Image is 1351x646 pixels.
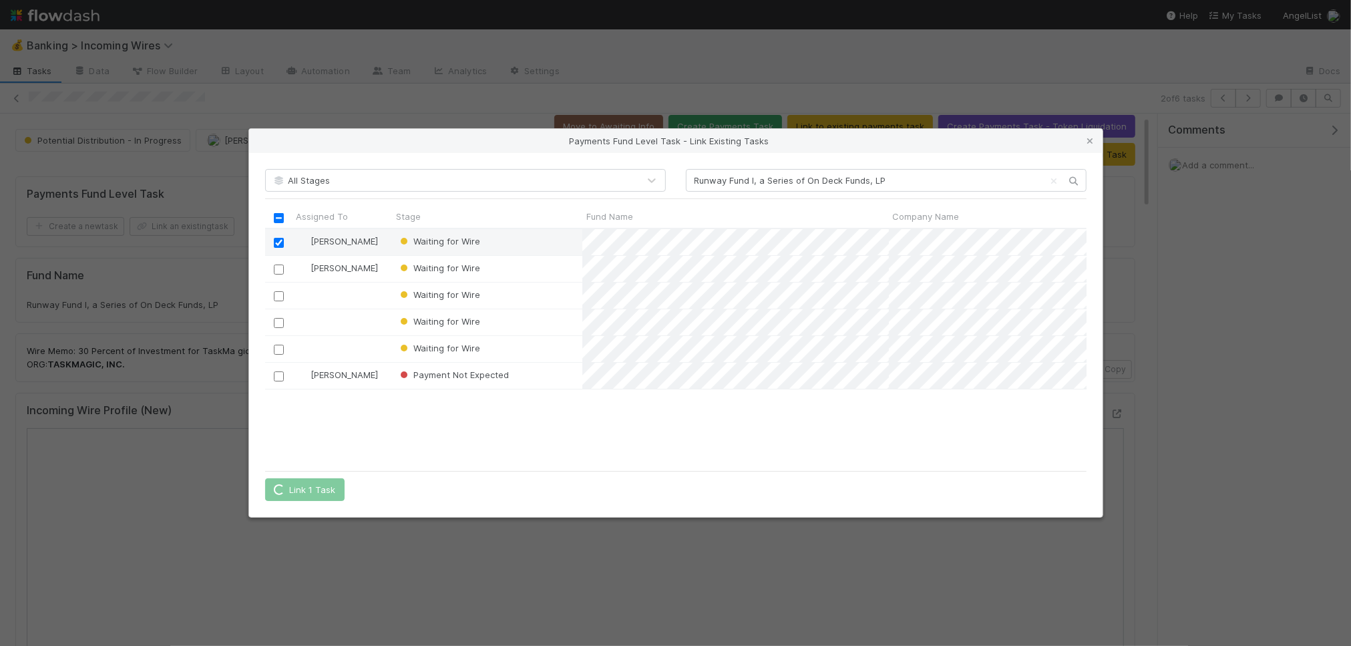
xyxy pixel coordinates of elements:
[1048,170,1061,192] button: Clear search
[397,343,480,353] span: Waiting for Wire
[397,289,480,300] span: Waiting for Wire
[273,318,283,328] input: Toggle Row Selected
[397,369,509,380] span: Payment Not Expected
[397,288,480,301] div: Waiting for Wire
[311,369,378,380] span: [PERSON_NAME]
[397,316,480,327] span: Waiting for Wire
[397,341,480,355] div: Waiting for Wire
[396,210,421,223] span: Stage
[397,234,480,248] div: Waiting for Wire
[265,478,345,501] button: Link 1 Task
[296,210,348,223] span: Assigned To
[297,261,378,275] div: [PERSON_NAME]
[586,210,633,223] span: Fund Name
[297,234,378,248] div: [PERSON_NAME]
[893,210,960,223] span: Company Name
[298,369,309,380] img: avatar_c6c9a18c-a1dc-4048-8eac-219674057138.png
[273,291,283,301] input: Toggle Row Selected
[298,263,309,273] img: avatar_c6c9a18c-a1dc-4048-8eac-219674057138.png
[397,263,480,273] span: Waiting for Wire
[274,213,284,223] input: Toggle All Rows Selected
[311,236,378,247] span: [PERSON_NAME]
[273,371,283,381] input: Toggle Row Selected
[273,345,283,355] input: Toggle Row Selected
[397,261,480,275] div: Waiting for Wire
[273,265,283,275] input: Toggle Row Selected
[298,236,309,247] img: avatar_c6c9a18c-a1dc-4048-8eac-219674057138.png
[397,368,509,381] div: Payment Not Expected
[686,169,1087,192] input: Search
[397,236,480,247] span: Waiting for Wire
[311,263,378,273] span: [PERSON_NAME]
[397,315,480,328] div: Waiting for Wire
[273,238,283,248] input: Toggle Row Selected
[249,129,1103,153] div: Payments Fund Level Task - Link Existing Tasks
[297,368,378,381] div: [PERSON_NAME]
[272,175,331,186] span: All Stages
